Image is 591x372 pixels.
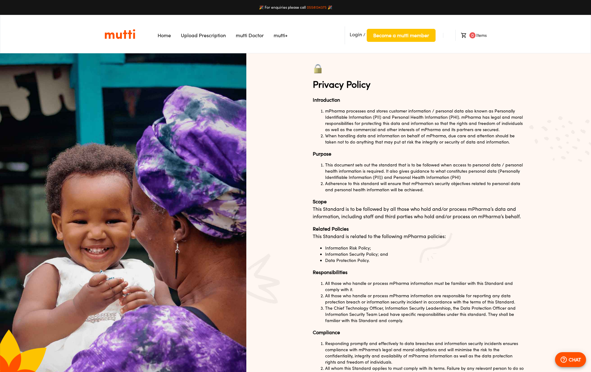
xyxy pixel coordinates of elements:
p: This Standard is to be followed by all those who hold and/or process mPharma’s data and informati... [313,205,524,220]
h2: Compliance [313,329,524,336]
span: Login [350,31,362,38]
li: mPharma processes and stores customer information / personal data also known as Personally Identi... [325,108,524,133]
span: 0 [469,32,476,38]
li: All those who handle or process mPharma information are responsible for reporting any data protec... [325,293,524,305]
li: Data Protection Policy. [325,257,524,263]
li: Information Risk Policy; [325,245,524,251]
a: Navigates to Prescription Upload Page [181,32,226,38]
span: Become a mutti member [373,31,429,40]
a: Navigates to Home Page [158,32,171,38]
li: When handling data and information on behalf of mPharma, due care and attention should be taken n... [325,133,524,145]
h2: Scope [313,198,524,205]
p: This Standard is related to the following mPharma policies: [313,232,524,240]
button: CHAT [555,352,586,367]
img: Logo [105,29,135,39]
h2: Purpose [313,150,524,157]
p: CHAT [569,356,581,363]
h1: Privacy Policy [313,63,524,91]
a: Navigates to mutti doctor website [236,32,264,38]
h2: Responsibilities [313,268,524,276]
li: / [345,26,436,44]
h2: Related Policies [313,225,524,232]
a: Navigates to mutti+ page [274,32,288,38]
li: The Chief Technology Officer, Information Security Leadershiop, the Data Protection Officer and I... [325,305,524,324]
li: All those who handle or process mPharma information must be familiar with this Standard and compl... [325,280,524,293]
button: Become a mutti member [367,29,436,42]
li: Information Security Policy; and [325,251,524,257]
li: Responding promptly and effectively to data breaches and information security incidents ensures c... [325,340,524,365]
a: 0558134375 [307,5,327,10]
li: Adherence to this standard will ensure that mPharma’s security objectives related to personal dat... [325,180,524,193]
a: Link on the logo navigates to HomePage [105,29,135,39]
li: Items [455,30,486,41]
li: This document sets out the standard that is to be followed when access to personal data / persona... [325,162,524,180]
h2: Introduction [313,96,524,104]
